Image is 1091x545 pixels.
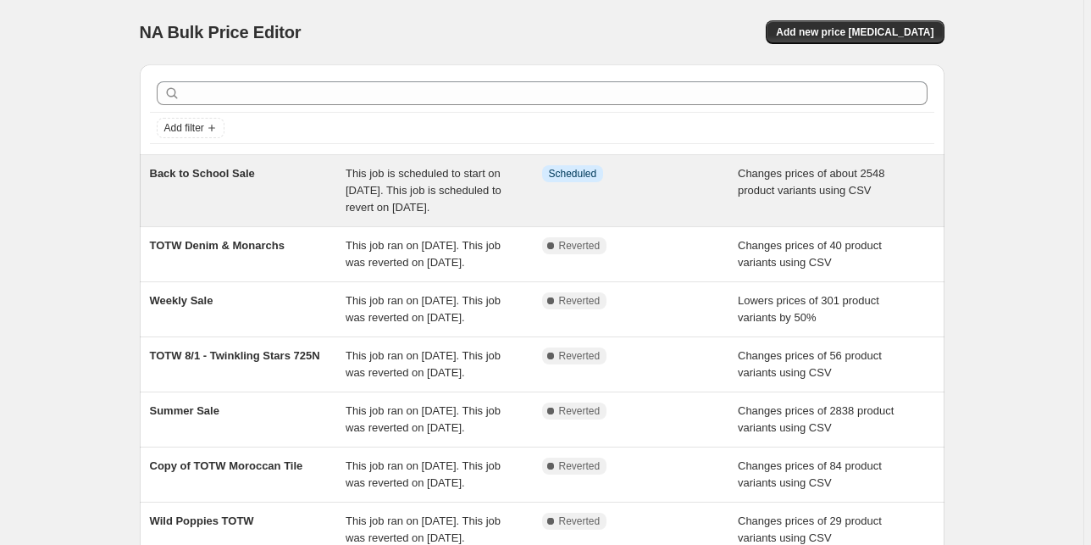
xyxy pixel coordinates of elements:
[346,294,501,324] span: This job ran on [DATE]. This job was reverted on [DATE].
[549,167,597,181] span: Scheduled
[346,239,501,269] span: This job ran on [DATE]. This job was reverted on [DATE].
[140,23,302,42] span: NA Bulk Price Editor
[559,514,601,528] span: Reverted
[150,514,254,527] span: Wild Poppies TOTW
[164,121,204,135] span: Add filter
[346,459,501,489] span: This job ran on [DATE]. This job was reverted on [DATE].
[346,514,501,544] span: This job ran on [DATE]. This job was reverted on [DATE].
[559,349,601,363] span: Reverted
[150,167,255,180] span: Back to School Sale
[738,349,882,379] span: Changes prices of 56 product variants using CSV
[150,349,320,362] span: TOTW 8/1 - Twinkling Stars 725N
[150,459,303,472] span: Copy of TOTW Moroccan Tile
[766,20,944,44] button: Add new price [MEDICAL_DATA]
[738,514,882,544] span: Changes prices of 29 product variants using CSV
[346,167,501,214] span: This job is scheduled to start on [DATE]. This job is scheduled to revert on [DATE].
[559,239,601,253] span: Reverted
[738,239,882,269] span: Changes prices of 40 product variants using CSV
[346,349,501,379] span: This job ran on [DATE]. This job was reverted on [DATE].
[150,404,219,417] span: Summer Sale
[157,118,224,138] button: Add filter
[776,25,933,39] span: Add new price [MEDICAL_DATA]
[738,294,879,324] span: Lowers prices of 301 product variants by 50%
[559,294,601,308] span: Reverted
[559,459,601,473] span: Reverted
[346,404,501,434] span: This job ran on [DATE]. This job was reverted on [DATE].
[738,167,884,197] span: Changes prices of about 2548 product variants using CSV
[559,404,601,418] span: Reverted
[150,294,213,307] span: Weekly Sale
[150,239,285,252] span: TOTW Denim & Monarchs
[738,459,882,489] span: Changes prices of 84 product variants using CSV
[738,404,894,434] span: Changes prices of 2838 product variants using CSV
